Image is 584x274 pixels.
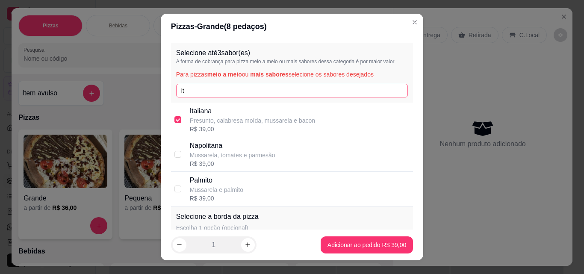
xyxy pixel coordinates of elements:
[190,116,315,125] p: Presunto, calabresa moída, mussarela e bacon
[171,21,413,32] div: Pizzas - Grande ( 8 pedaços)
[408,15,422,29] button: Close
[190,194,243,203] div: R$ 39,00
[212,240,215,250] p: 1
[369,59,394,65] span: maior valor
[176,58,408,65] p: A forma de cobrança para pizza meio a meio ou mais sabores dessa categoria é por
[190,106,315,116] p: Italiana
[190,186,243,194] p: Mussarela e palmito
[190,125,315,133] div: R$ 39,00
[207,71,242,78] span: meio a meio
[190,151,275,159] p: Mussarela, tomates e parmesão
[321,236,413,253] button: Adicionar ao pedido R$ 39,00
[176,84,408,97] input: Pesquise pelo nome do sabor
[190,159,275,168] div: R$ 39,00
[241,238,255,252] button: increase-product-quantity
[176,224,259,232] p: Escolha 1 opção (opcional)
[173,238,186,252] button: decrease-product-quantity
[190,141,275,151] p: Napolitana
[176,70,408,79] p: Para pizzas ou selecione os sabores desejados
[176,212,259,222] p: Selecione a borda da pizza
[176,48,408,58] p: Selecione até 3 sabor(es)
[190,175,243,186] p: Palmito
[250,71,289,78] span: mais sabores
